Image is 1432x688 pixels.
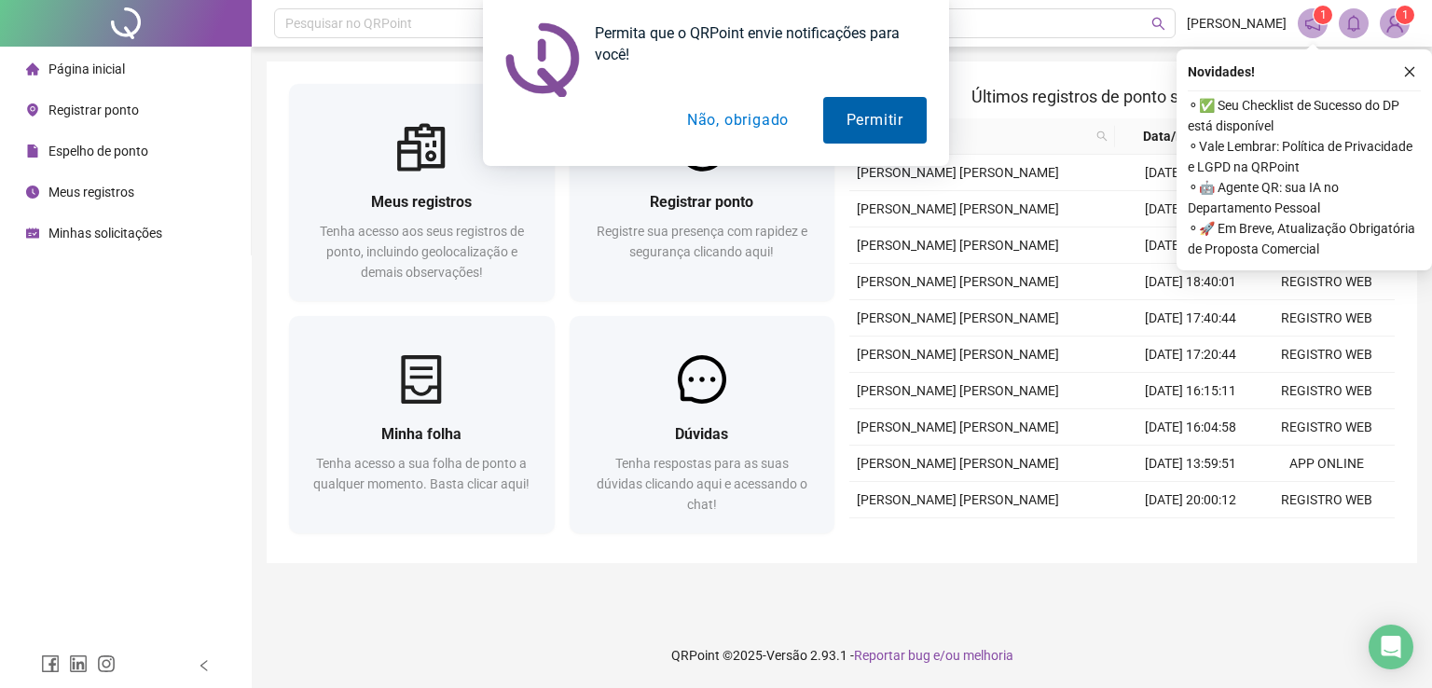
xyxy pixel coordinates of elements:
td: [DATE] 19:59:06 [1122,191,1259,227]
td: [DATE] 17:20:44 [1122,337,1259,373]
span: [PERSON_NAME] [PERSON_NAME] [857,310,1059,325]
td: APP ONLINE [1259,446,1395,482]
a: Minha folhaTenha acesso a sua folha de ponto a qualquer momento. Basta clicar aqui! [289,316,555,533]
div: Permita que o QRPoint envie notificações para você! [580,22,927,65]
button: Permitir [823,97,927,144]
td: [DATE] 18:54:05 [1122,227,1259,264]
footer: QRPoint © 2025 - 2.93.1 - [252,623,1432,688]
span: Tenha respostas para as suas dúvidas clicando aqui e acessando o chat! [597,456,807,512]
td: REGISTRO WEB [1259,518,1395,555]
span: Tenha acesso a sua folha de ponto a qualquer momento. Basta clicar aqui! [313,456,530,491]
span: [PERSON_NAME] [PERSON_NAME] [857,420,1059,434]
td: [DATE] 16:04:58 [1122,409,1259,446]
span: instagram [97,654,116,673]
span: Tenha acesso aos seus registros de ponto, incluindo geolocalização e demais observações! [320,224,524,280]
td: [DATE] 17:40:44 [1122,300,1259,337]
td: REGISTRO WEB [1259,409,1395,446]
td: [DATE] 18:58:21 [1122,518,1259,555]
td: [DATE] 20:00:12 [1122,482,1259,518]
span: Registrar ponto [650,193,753,211]
div: Open Intercom Messenger [1369,625,1413,669]
td: [DATE] 14:02:31 [1122,155,1259,191]
span: ⚬ 🤖 Agente QR: sua IA no Departamento Pessoal [1188,177,1421,218]
span: [PERSON_NAME] [PERSON_NAME] [857,274,1059,289]
td: REGISTRO WEB [1259,337,1395,373]
span: Minha folha [381,425,461,443]
img: notification icon [505,22,580,97]
a: Registrar pontoRegistre sua presença com rapidez e segurança clicando aqui! [570,84,835,301]
button: Não, obrigado [664,97,812,144]
span: Meus registros [371,193,472,211]
td: [DATE] 18:40:01 [1122,264,1259,300]
span: [PERSON_NAME] [PERSON_NAME] [857,201,1059,216]
span: [PERSON_NAME] [PERSON_NAME] [857,383,1059,398]
span: Reportar bug e/ou melhoria [854,648,1013,663]
span: linkedin [69,654,88,673]
td: REGISTRO WEB [1259,482,1395,518]
span: Registre sua presença com rapidez e segurança clicando aqui! [597,224,807,259]
span: schedule [26,227,39,240]
td: REGISTRO WEB [1259,300,1395,337]
span: [PERSON_NAME] [PERSON_NAME] [857,492,1059,507]
a: Meus registrosTenha acesso aos seus registros de ponto, incluindo geolocalização e demais observa... [289,84,555,301]
span: ⚬ 🚀 Em Breve, Atualização Obrigatória de Proposta Comercial [1188,218,1421,259]
span: [PERSON_NAME] [PERSON_NAME] [857,238,1059,253]
td: REGISTRO WEB [1259,373,1395,409]
span: Versão [766,648,807,663]
span: Minhas solicitações [48,226,162,241]
span: Dúvidas [675,425,728,443]
span: left [198,659,211,672]
span: Meus registros [48,185,134,200]
a: DúvidasTenha respostas para as suas dúvidas clicando aqui e acessando o chat! [570,316,835,533]
span: clock-circle [26,186,39,199]
span: [PERSON_NAME] [PERSON_NAME] [857,347,1059,362]
span: [PERSON_NAME] [PERSON_NAME] [857,456,1059,471]
span: facebook [41,654,60,673]
td: REGISTRO WEB [1259,264,1395,300]
td: [DATE] 13:59:51 [1122,446,1259,482]
td: [DATE] 16:15:11 [1122,373,1259,409]
span: [PERSON_NAME] [PERSON_NAME] [857,165,1059,180]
